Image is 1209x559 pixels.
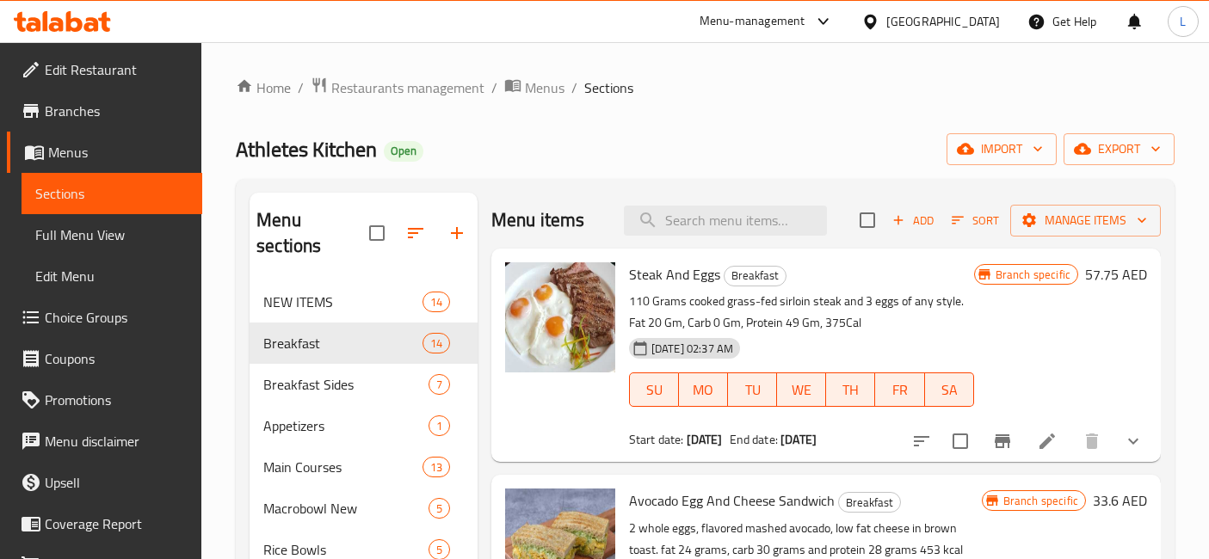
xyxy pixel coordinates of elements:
[384,141,423,162] div: Open
[1077,138,1161,160] span: export
[298,77,304,98] li: /
[429,374,450,395] div: items
[826,372,875,407] button: TH
[724,266,786,286] div: Breakfast
[263,374,429,395] span: Breakfast Sides
[780,428,817,451] b: [DATE]
[423,333,450,353] div: items
[263,457,422,477] span: Main Courses
[901,421,942,462] button: sort-choices
[629,291,974,334] p: 110 Grams cooked grass-fed sirloin steak and 3 eggs of any style. Fat 20 Gm, Carb 0 Gm, Protein 4...
[735,378,770,402] span: TU
[1123,431,1144,451] svg: Show Choices
[45,431,188,451] span: Menu disclaimer
[777,372,826,407] button: WE
[982,421,1023,462] button: Branch-specific-item
[989,267,1077,283] span: Branch specific
[882,378,917,402] span: FR
[996,493,1085,509] span: Branch specific
[311,77,484,99] a: Restaurants management
[429,542,449,558] span: 5
[250,364,478,405] div: Breakfast Sides7
[359,215,395,251] span: Select all sections
[687,428,723,451] b: [DATE]
[45,101,188,121] span: Branches
[423,335,449,352] span: 14
[629,261,720,287] span: Steak And Eggs
[629,372,679,407] button: SU
[45,307,188,328] span: Choice Groups
[1085,262,1147,286] h6: 57.75 AED
[784,378,819,402] span: WE
[331,77,484,98] span: Restaurants management
[679,372,728,407] button: MO
[942,423,978,459] span: Select to update
[250,405,478,446] div: Appetizers1
[1037,431,1058,451] a: Edit menu item
[886,12,1000,31] div: [GEOGRAPHIC_DATA]
[263,333,422,353] span: Breakfast
[236,77,1175,99] nav: breadcrumb
[263,498,429,519] span: Macrobowl New
[263,292,422,312] span: NEW ITEMS
[629,488,835,513] span: Avocado Egg And Cheese Sandwich
[890,211,936,230] span: Add
[637,378,672,402] span: SU
[885,207,941,234] span: Add item
[236,77,291,98] a: Home
[384,144,423,158] span: Open
[1093,488,1147,513] h6: 33.6 AED
[7,90,202,132] a: Branches
[1024,210,1147,231] span: Manage items
[263,415,429,436] div: Appetizers
[423,294,449,310] span: 14
[1113,421,1154,462] button: show more
[725,266,786,286] span: Breakfast
[838,492,901,513] div: Breakfast
[423,459,449,476] span: 13
[250,322,478,364] div: Breakfast14
[941,207,1010,234] span: Sort items
[7,462,202,503] a: Upsell
[22,173,202,214] a: Sections
[429,418,449,434] span: 1
[730,428,778,451] span: End date:
[7,503,202,544] a: Coverage Report
[256,207,369,259] h2: Menu sections
[624,206,827,236] input: search
[571,77,577,98] li: /
[947,133,1057,165] button: import
[728,372,777,407] button: TU
[423,457,450,477] div: items
[35,183,188,204] span: Sections
[45,472,188,493] span: Upsell
[505,262,615,372] img: Steak And Eggs
[925,372,974,407] button: SA
[236,130,377,169] span: Athletes Kitchen
[429,415,450,436] div: items
[7,421,202,462] a: Menu disclaimer
[395,212,436,254] span: Sort sections
[45,390,188,410] span: Promotions
[629,428,684,451] span: Start date:
[1071,421,1113,462] button: delete
[45,348,188,369] span: Coupons
[504,77,564,99] a: Menus
[7,49,202,90] a: Edit Restaurant
[45,59,188,80] span: Edit Restaurant
[839,493,900,513] span: Breakfast
[885,207,941,234] button: Add
[7,338,202,379] a: Coupons
[35,224,188,245] span: Full Menu View
[7,297,202,338] a: Choice Groups
[250,488,478,529] div: Macrobowl New5
[1180,12,1186,31] span: L
[952,211,999,230] span: Sort
[525,77,564,98] span: Menus
[1064,133,1175,165] button: export
[645,341,740,357] span: [DATE] 02:37 AM
[7,379,202,421] a: Promotions
[1010,205,1161,236] button: Manage items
